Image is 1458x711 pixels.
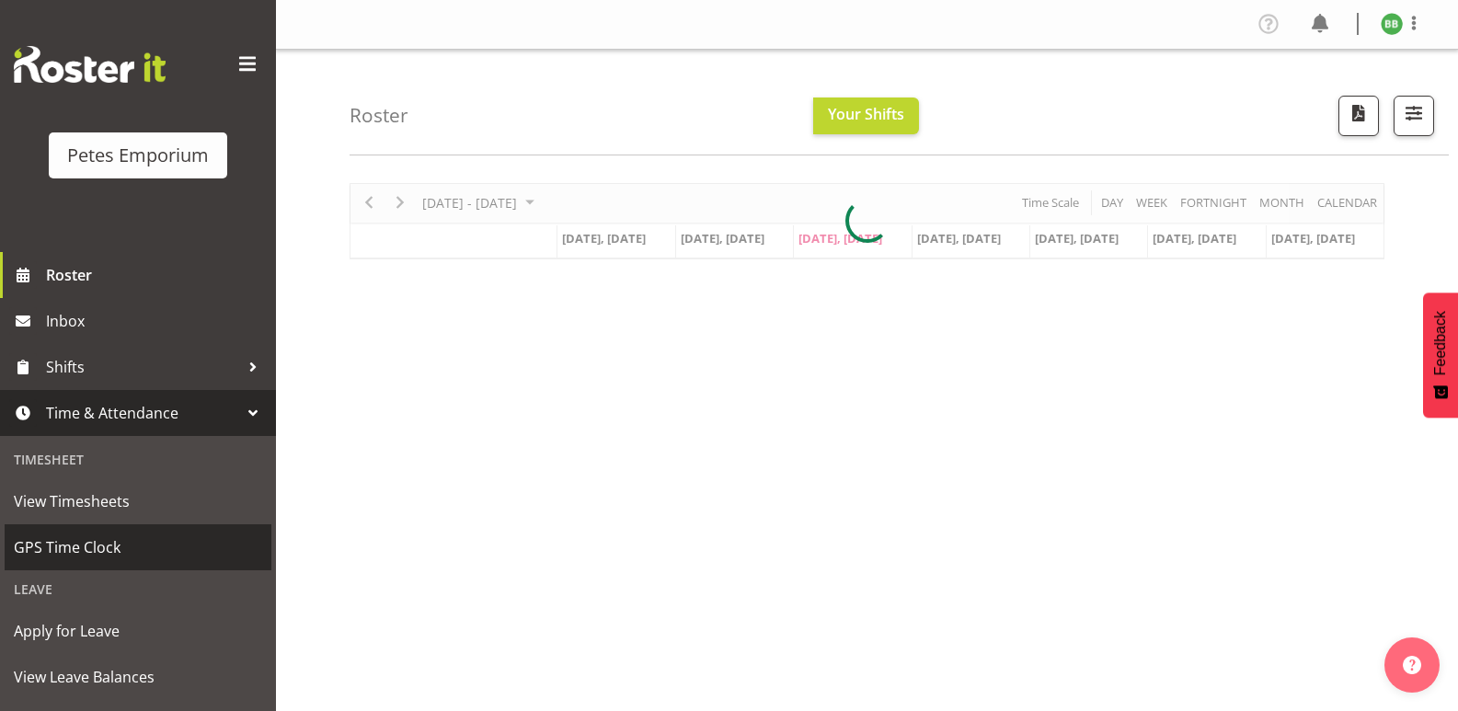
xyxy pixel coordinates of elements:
[14,533,262,561] span: GPS Time Clock
[5,478,271,524] a: View Timesheets
[46,399,239,427] span: Time & Attendance
[1381,13,1403,35] img: beena-bist9974.jpg
[46,353,239,381] span: Shifts
[14,487,262,515] span: View Timesheets
[1394,96,1434,136] button: Filter Shifts
[5,608,271,654] a: Apply for Leave
[14,46,166,83] img: Rosterit website logo
[67,142,209,169] div: Petes Emporium
[1403,656,1421,674] img: help-xxl-2.png
[5,441,271,478] div: Timesheet
[5,524,271,570] a: GPS Time Clock
[5,654,271,700] a: View Leave Balances
[813,97,919,134] button: Your Shifts
[350,105,408,126] h4: Roster
[14,663,262,691] span: View Leave Balances
[1338,96,1379,136] button: Download a PDF of the roster according to the set date range.
[828,104,904,124] span: Your Shifts
[46,261,267,289] span: Roster
[5,570,271,608] div: Leave
[14,617,262,645] span: Apply for Leave
[46,307,267,335] span: Inbox
[1432,311,1449,375] span: Feedback
[1423,292,1458,418] button: Feedback - Show survey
